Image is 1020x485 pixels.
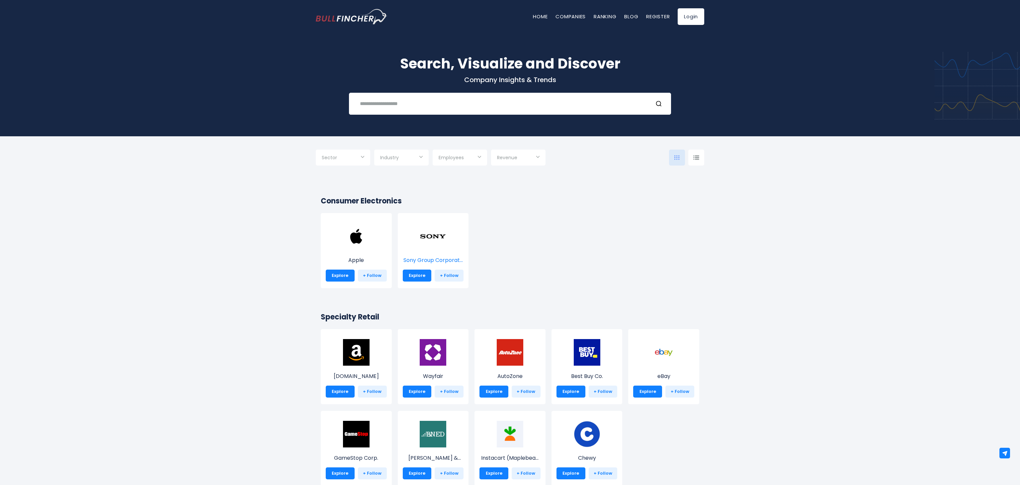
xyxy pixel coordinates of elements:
p: Instacart (Maplebear) [479,454,541,462]
img: icon-comp-list-view.svg [693,155,699,160]
img: W.png [420,339,446,366]
a: Explore [479,386,508,398]
button: Search [655,99,664,108]
p: eBay [633,372,694,380]
p: GameStop Corp. [326,454,387,462]
a: + Follow [358,386,387,398]
a: Explore [556,467,585,479]
a: [PERSON_NAME] & [PERSON_NAME] Educ... [403,433,464,462]
a: Chewy [556,433,618,462]
img: AZO.png [497,339,523,366]
a: + Follow [435,467,464,479]
h1: Search, Visualize and Discover [316,53,704,74]
img: SONY.png [420,223,446,250]
p: Barnes & Noble Education [403,454,464,462]
h2: Specialty Retail [321,311,699,322]
a: + Follow [435,386,464,398]
a: + Follow [589,386,618,398]
img: Bullfincher logo [316,9,387,24]
img: AAPL.png [343,223,370,250]
a: GameStop Corp. [326,433,387,462]
a: Best Buy Co. [556,351,618,380]
a: + Follow [512,386,541,398]
a: Wayfair [403,351,464,380]
p: Wayfair [403,372,464,380]
p: Apple [326,256,387,264]
p: Best Buy Co. [556,372,618,380]
p: Chewy [556,454,618,462]
a: + Follow [512,467,541,479]
input: Selection [439,152,481,164]
a: Explore [403,270,432,282]
img: CART.png [497,421,523,447]
a: Sony Group Corporat... [403,235,464,264]
span: Industry [380,155,399,161]
img: GME.png [343,421,370,447]
span: Employees [439,155,464,161]
a: + Follow [435,270,464,282]
a: + Follow [358,467,387,479]
a: Blog [624,13,638,20]
a: Explore [326,270,355,282]
h2: Consumer Electronics [321,195,699,206]
img: CHWY.jpeg [574,421,600,447]
p: Amazon.com [326,372,387,380]
p: Sony Group Corporation [403,256,464,264]
a: Explore [326,467,355,479]
a: Instacart (Maplebea... [479,433,541,462]
a: Explore [403,386,432,398]
img: AMZN.png [343,339,370,366]
a: + Follow [358,270,387,282]
img: BBY.png [574,339,600,366]
span: Sector [322,155,337,161]
a: [DOMAIN_NAME] [326,351,387,380]
input: Selection [322,152,364,164]
a: Explore [403,467,432,479]
span: Revenue [497,155,517,161]
a: eBay [633,351,694,380]
input: Selection [497,152,540,164]
a: Login [678,8,704,25]
a: Apple [326,235,387,264]
a: + Follow [665,386,694,398]
a: + Follow [589,467,618,479]
a: Home [533,13,548,20]
img: EBAY.png [650,339,677,366]
a: Go to homepage [316,9,387,24]
a: Register [646,13,670,20]
a: Companies [555,13,586,20]
a: Explore [326,386,355,398]
a: Explore [633,386,662,398]
a: Ranking [594,13,616,20]
p: AutoZone [479,372,541,380]
img: BNED.png [420,421,446,447]
a: Explore [479,467,508,479]
p: Company Insights & Trends [316,75,704,84]
input: Selection [380,152,423,164]
img: icon-comp-grid.svg [674,155,680,160]
a: AutoZone [479,351,541,380]
a: Explore [556,386,585,398]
